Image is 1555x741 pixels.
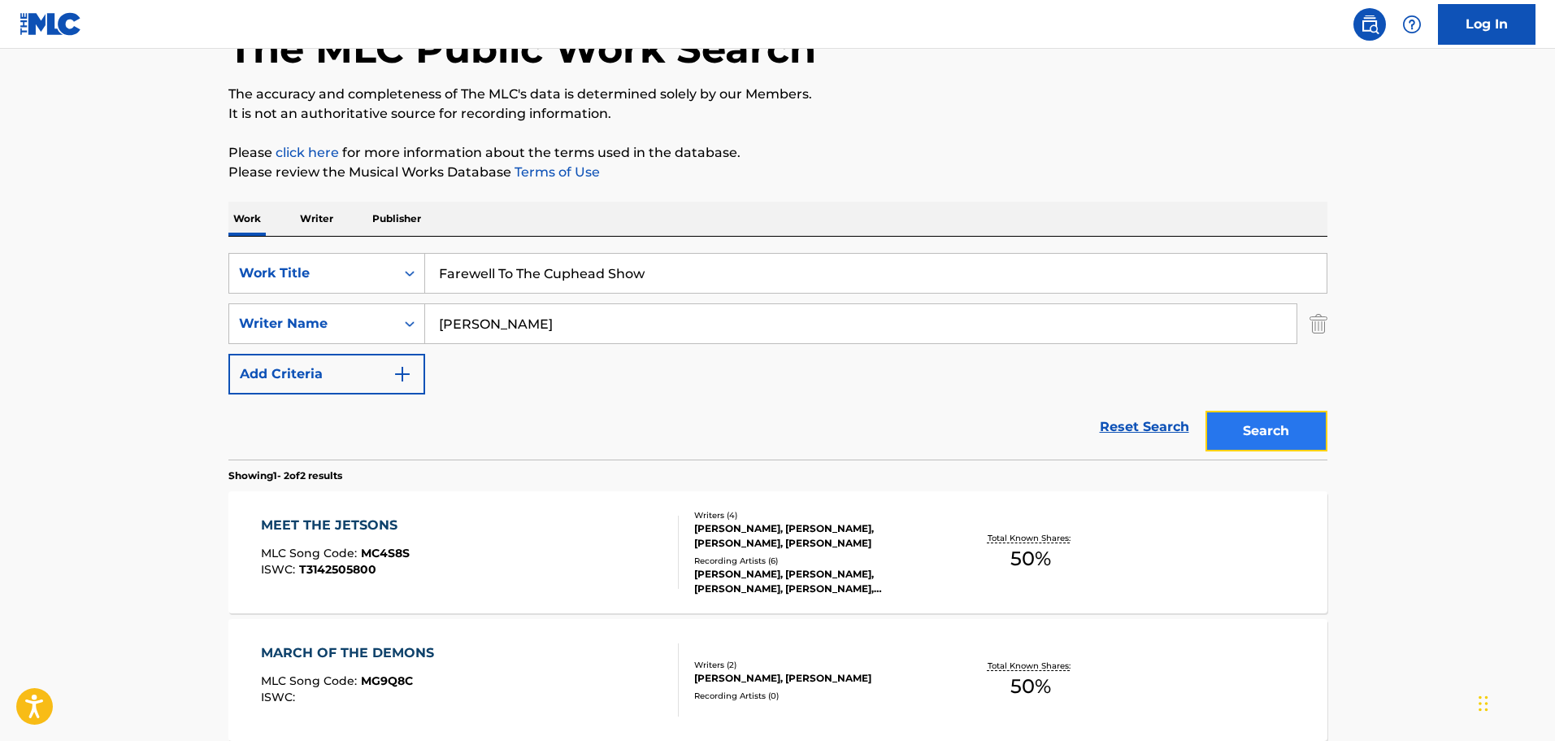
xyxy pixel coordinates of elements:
[261,643,442,663] div: MARCH OF THE DEMONS
[1010,672,1051,701] span: 50 %
[1474,663,1555,741] iframe: Chat Widget
[361,673,413,688] span: MG9Q8C
[694,567,940,596] div: [PERSON_NAME], [PERSON_NAME], [PERSON_NAME], [PERSON_NAME], [PERSON_NAME]
[228,104,1327,124] p: It is not an authoritative source for recording information.
[228,202,266,236] p: Work
[239,314,385,333] div: Writer Name
[261,546,361,560] span: MLC Song Code :
[694,555,940,567] div: Recording Artists ( 6 )
[295,202,338,236] p: Writer
[228,253,1327,460] form: Search Form
[1479,679,1488,728] div: Drag
[228,469,342,483] p: Showing 1 - 2 of 2 results
[228,24,816,73] h1: The MLC Public Work Search
[367,202,426,236] p: Publisher
[1360,15,1379,34] img: search
[694,690,940,702] div: Recording Artists ( 0 )
[511,164,600,180] a: Terms of Use
[261,562,299,577] span: ISWC :
[694,659,940,671] div: Writers ( 2 )
[1402,15,1422,34] img: help
[299,562,376,577] span: T3142505800
[228,163,1327,182] p: Please review the Musical Works Database
[1353,8,1386,41] a: Public Search
[228,143,1327,163] p: Please for more information about the terms used in the database.
[1205,411,1327,451] button: Search
[228,354,425,394] button: Add Criteria
[988,532,1075,544] p: Total Known Shares:
[239,264,385,283] div: Work Title
[276,145,339,160] a: click here
[261,690,299,704] span: ISWC :
[228,85,1327,104] p: The accuracy and completeness of The MLC's data is determined solely by our Members.
[1438,4,1535,45] a: Log In
[20,12,82,36] img: MLC Logo
[1396,8,1428,41] div: Help
[694,509,940,521] div: Writers ( 4 )
[228,619,1327,741] a: MARCH OF THE DEMONSMLC Song Code:MG9Q8CISWC:Writers (2)[PERSON_NAME], [PERSON_NAME]Recording Arti...
[393,364,412,384] img: 9d2ae6d4665cec9f34b9.svg
[694,521,940,551] div: [PERSON_NAME], [PERSON_NAME], [PERSON_NAME], [PERSON_NAME]
[1010,544,1051,573] span: 50 %
[361,546,410,560] span: MC4S8S
[694,671,940,686] div: [PERSON_NAME], [PERSON_NAME]
[228,491,1327,613] a: MEET THE JETSONSMLC Song Code:MC4S8SISWC:T3142505800Writers (4)[PERSON_NAME], [PERSON_NAME], [PER...
[261,673,361,688] span: MLC Song Code :
[988,660,1075,672] p: Total Known Shares:
[261,516,410,535] div: MEET THE JETSONS
[1310,303,1327,344] img: Delete Criterion
[1092,409,1197,445] a: Reset Search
